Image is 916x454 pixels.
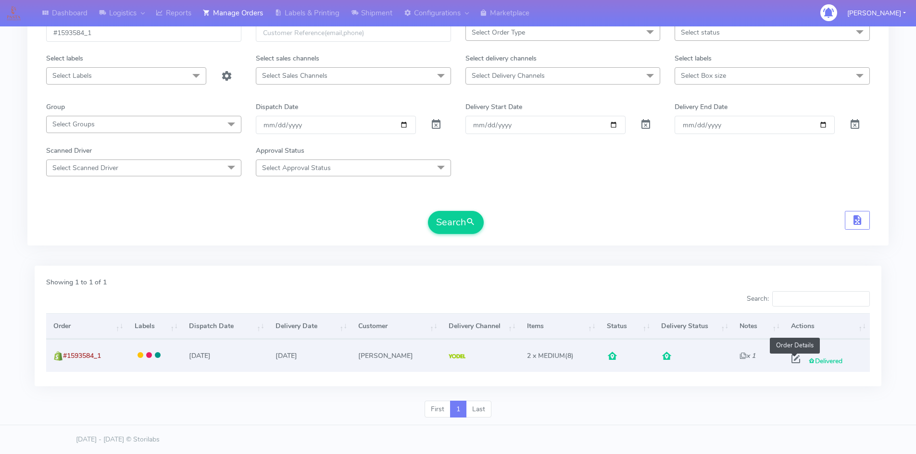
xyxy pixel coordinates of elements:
a: 1 [450,401,466,418]
span: Select Approval Status [262,163,331,172]
span: Select status [681,28,720,37]
span: 2 x MEDIUM [527,351,565,360]
th: Items: activate to sort column ascending [520,313,600,339]
span: Select Sales Channels [262,71,327,80]
th: Status: activate to sort column ascending [600,313,654,339]
th: Delivery Status: activate to sort column ascending [654,313,732,339]
label: Delivery End Date [675,102,728,112]
label: Select labels [675,53,712,63]
input: Customer Reference(email,phone) [256,24,451,42]
label: Delivery Start Date [465,102,522,112]
label: Showing 1 to 1 of 1 [46,277,107,287]
span: #1593584_1 [63,351,101,360]
span: Select Delivery Channels [472,71,545,80]
span: (8) [527,351,574,360]
th: Delivery Date: activate to sort column ascending [268,313,351,339]
th: Customer: activate to sort column ascending [351,313,441,339]
i: x 1 [740,351,755,360]
img: shopify.png [53,351,63,361]
th: Notes: activate to sort column ascending [732,313,784,339]
label: Search: [747,291,870,307]
label: Group [46,102,65,112]
span: Select Order Type [472,28,525,37]
th: Order: activate to sort column ascending [46,313,127,339]
span: Select Scanned Driver [52,163,118,172]
th: Actions: activate to sort column ascending [784,313,870,339]
th: Dispatch Date: activate to sort column ascending [182,313,268,339]
button: [PERSON_NAME] [840,3,913,23]
td: [PERSON_NAME] [351,339,441,371]
span: Select Labels [52,71,92,80]
th: Labels: activate to sort column ascending [127,313,182,339]
span: Select Box size [681,71,726,80]
label: Scanned Driver [46,146,92,156]
label: Approval Status [256,146,304,156]
span: Select Groups [52,120,95,129]
th: Delivery Channel: activate to sort column ascending [441,313,520,339]
td: [DATE] [268,339,351,371]
span: Delivered [808,356,842,366]
input: Order Id [46,24,241,42]
button: Search [428,211,484,234]
td: [DATE] [182,339,268,371]
label: Select labels [46,53,83,63]
img: Yodel [449,354,465,359]
label: Select sales channels [256,53,319,63]
label: Select delivery channels [465,53,537,63]
input: Search: [772,291,870,307]
label: Dispatch Date [256,102,298,112]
